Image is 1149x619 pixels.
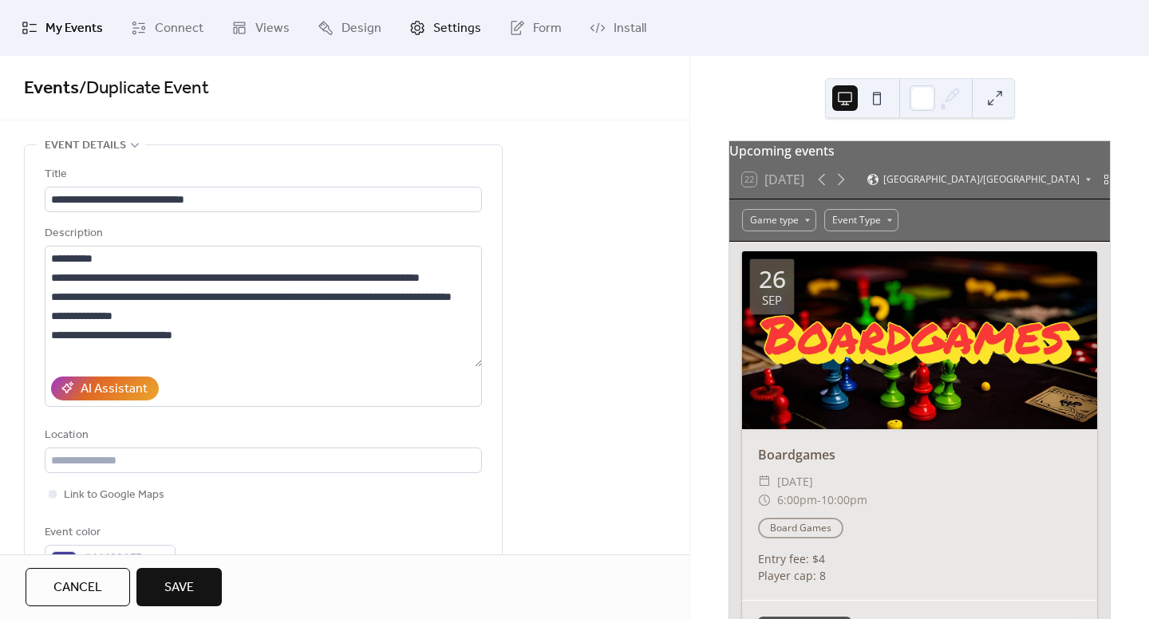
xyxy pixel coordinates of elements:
[24,71,79,106] a: Events
[164,578,194,597] span: Save
[817,491,821,510] span: -
[45,136,126,156] span: Event details
[578,6,658,49] a: Install
[64,486,164,505] span: Link to Google Maps
[614,19,646,38] span: Install
[342,19,381,38] span: Design
[119,6,215,49] a: Connect
[53,578,102,597] span: Cancel
[45,426,479,445] div: Location
[762,294,782,306] div: Sep
[742,550,1097,584] div: Entry fee: $4 Player cap: 8
[45,224,479,243] div: Description
[81,380,148,399] div: AI Assistant
[777,491,817,510] span: 6:00pm
[136,568,222,606] button: Save
[83,549,150,568] span: #44409AFF
[729,141,1110,160] div: Upcoming events
[45,165,479,184] div: Title
[497,6,574,49] a: Form
[79,71,209,106] span: / Duplicate Event
[219,6,302,49] a: Views
[821,491,867,510] span: 10:00pm
[883,175,1080,184] span: [GEOGRAPHIC_DATA]/[GEOGRAPHIC_DATA]
[45,19,103,38] span: My Events
[306,6,393,49] a: Design
[255,19,290,38] span: Views
[777,472,813,491] span: [DATE]
[759,267,786,291] div: 26
[26,568,130,606] button: Cancel
[758,472,771,491] div: ​
[51,377,159,400] button: AI Assistant
[433,19,481,38] span: Settings
[397,6,493,49] a: Settings
[533,19,562,38] span: Form
[45,523,172,542] div: Event color
[155,19,203,38] span: Connect
[758,491,771,510] div: ​
[10,6,115,49] a: My Events
[742,445,1097,464] div: Boardgames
